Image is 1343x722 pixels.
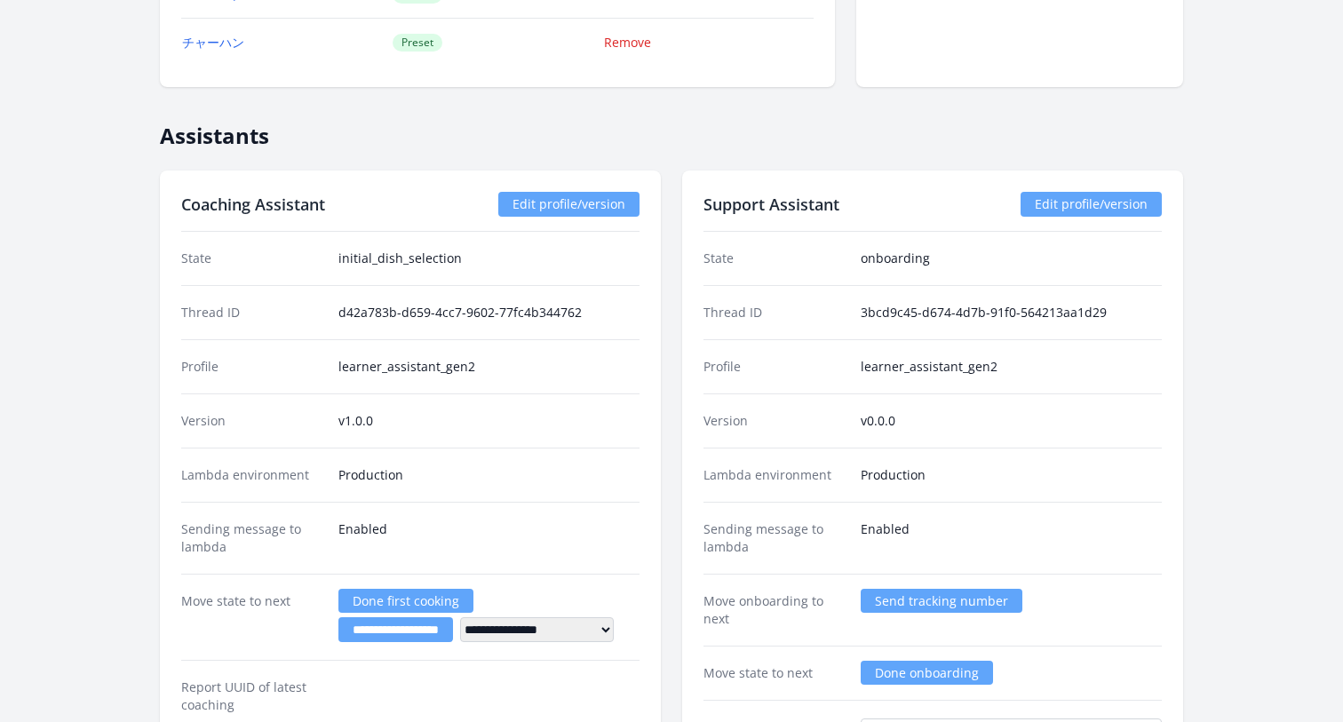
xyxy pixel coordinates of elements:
[861,250,1162,267] dd: onboarding
[703,358,846,376] dt: Profile
[703,250,846,267] dt: State
[181,412,324,430] dt: Version
[181,250,324,267] dt: State
[338,466,640,484] dd: Production
[861,304,1162,321] dd: 3bcd9c45-d674-4d7b-91f0-564213aa1d29
[703,412,846,430] dt: Version
[498,192,640,217] a: Edit profile/version
[160,108,1183,149] h2: Assistants
[604,34,651,51] a: Remove
[861,589,1022,613] a: Send tracking number
[338,412,640,430] dd: v1.0.0
[181,466,324,484] dt: Lambda environment
[703,304,846,321] dt: Thread ID
[861,412,1162,430] dd: v0.0.0
[861,661,993,685] a: Done onboarding
[181,678,324,714] dt: Report UUID of latest coaching
[703,466,846,484] dt: Lambda environment
[338,520,640,556] dd: Enabled
[861,358,1162,376] dd: learner_assistant_gen2
[703,520,846,556] dt: Sending message to lambda
[703,192,839,217] h2: Support Assistant
[181,304,324,321] dt: Thread ID
[338,358,640,376] dd: learner_assistant_gen2
[182,34,244,51] a: チャーハン
[861,520,1162,556] dd: Enabled
[181,358,324,376] dt: Profile
[181,520,324,556] dt: Sending message to lambda
[861,466,1162,484] dd: Production
[1021,192,1162,217] a: Edit profile/version
[703,592,846,628] dt: Move onboarding to next
[338,304,640,321] dd: d42a783b-d659-4cc7-9602-77fc4b344762
[181,592,324,642] dt: Move state to next
[181,192,325,217] h2: Coaching Assistant
[338,589,473,613] a: Done first cooking
[703,664,846,682] dt: Move state to next
[338,250,640,267] dd: initial_dish_selection
[393,34,442,52] span: Preset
